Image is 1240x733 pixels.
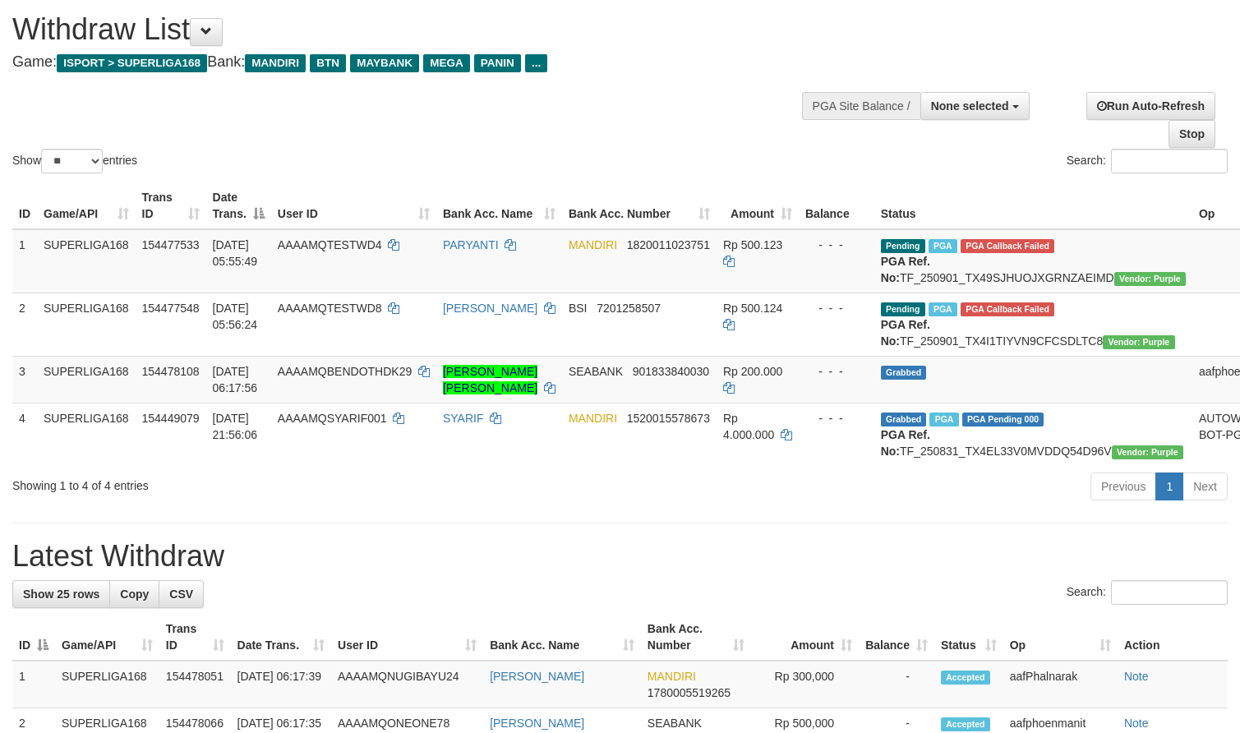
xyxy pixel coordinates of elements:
[12,293,37,356] td: 2
[443,302,537,315] a: [PERSON_NAME]
[1111,149,1228,173] input: Search:
[12,182,37,229] th: ID
[929,239,957,253] span: Marked by aafmaleo
[881,318,930,348] b: PGA Ref. No:
[443,238,499,251] a: PARYANTI
[310,54,346,72] span: BTN
[881,239,925,253] span: Pending
[751,614,859,661] th: Amount: activate to sort column ascending
[961,302,1054,316] span: PGA Error
[881,255,930,284] b: PGA Ref. No:
[423,54,470,72] span: MEGA
[802,92,920,120] div: PGA Site Balance /
[633,365,709,378] span: Copy 901833840030 to clipboard
[12,54,810,71] h4: Game: Bank:
[37,403,136,466] td: SUPERLIGA168
[934,614,1003,661] th: Status: activate to sort column ascending
[648,717,702,730] span: SEABANK
[12,13,810,46] h1: Withdraw List
[799,182,874,229] th: Balance
[120,588,149,601] span: Copy
[805,410,868,426] div: - - -
[569,302,588,315] span: BSI
[1067,149,1228,173] label: Search:
[1003,614,1118,661] th: Op: activate to sort column ascending
[881,428,930,458] b: PGA Ref. No:
[569,238,617,251] span: MANDIRI
[962,413,1044,426] span: PGA Pending
[37,356,136,403] td: SUPERLIGA168
[55,661,159,708] td: SUPERLIGA168
[751,661,859,708] td: Rp 300,000
[1003,661,1118,708] td: aafPhalnarak
[1111,580,1228,605] input: Search:
[206,182,271,229] th: Date Trans.: activate to sort column descending
[648,670,696,683] span: MANDIRI
[12,471,505,494] div: Showing 1 to 4 of 4 entries
[597,302,661,315] span: Copy 7201258507 to clipboard
[1086,92,1215,120] a: Run Auto-Refresh
[1169,120,1215,148] a: Stop
[278,365,412,378] span: AAAAMQBENDOTHDK29
[881,302,925,316] span: Pending
[443,412,484,425] a: SYARIF
[525,54,547,72] span: ...
[881,366,927,380] span: Grabbed
[627,238,710,251] span: Copy 1820011023751 to clipboard
[874,182,1192,229] th: Status
[142,365,200,378] span: 154478108
[1155,473,1183,500] a: 1
[169,588,193,601] span: CSV
[1124,670,1149,683] a: Note
[1090,473,1156,500] a: Previous
[12,614,55,661] th: ID: activate to sort column descending
[350,54,419,72] span: MAYBANK
[12,229,37,293] td: 1
[1103,335,1174,349] span: Vendor URL: https://trx4.1velocity.biz
[1112,445,1183,459] span: Vendor URL: https://trx4.1velocity.biz
[881,413,927,426] span: Grabbed
[271,182,436,229] th: User ID: activate to sort column ascending
[490,717,584,730] a: [PERSON_NAME]
[142,412,200,425] span: 154449079
[874,293,1192,356] td: TF_250901_TX4I1TIYVN9CFCSDLTC8
[231,614,331,661] th: Date Trans.: activate to sort column ascending
[159,614,231,661] th: Trans ID: activate to sort column ascending
[805,300,868,316] div: - - -
[929,413,958,426] span: Marked by aafchoeunmanni
[12,580,110,608] a: Show 25 rows
[941,671,990,685] span: Accepted
[931,99,1009,113] span: None selected
[136,182,206,229] th: Trans ID: activate to sort column ascending
[37,182,136,229] th: Game/API: activate to sort column ascending
[569,365,623,378] span: SEABANK
[55,614,159,661] th: Game/API: activate to sort column ascending
[723,302,782,315] span: Rp 500.124
[717,182,799,229] th: Amount: activate to sort column ascending
[805,363,868,380] div: - - -
[627,412,710,425] span: Copy 1520015578673 to clipboard
[483,614,641,661] th: Bank Acc. Name: activate to sort column ascending
[562,182,717,229] th: Bank Acc. Number: activate to sort column ascending
[37,229,136,293] td: SUPERLIGA168
[37,293,136,356] td: SUPERLIGA168
[443,365,537,394] a: [PERSON_NAME] [PERSON_NAME]
[723,365,782,378] span: Rp 200.000
[805,237,868,253] div: - - -
[12,661,55,708] td: 1
[331,614,483,661] th: User ID: activate to sort column ascending
[278,302,382,315] span: AAAAMQTESTWD8
[213,365,258,394] span: [DATE] 06:17:56
[859,614,934,661] th: Balance: activate to sort column ascending
[159,661,231,708] td: 154478051
[12,356,37,403] td: 3
[569,412,617,425] span: MANDIRI
[159,580,204,608] a: CSV
[142,238,200,251] span: 154477533
[474,54,521,72] span: PANIN
[1118,614,1228,661] th: Action
[57,54,207,72] span: ISPORT > SUPERLIGA168
[941,717,990,731] span: Accepted
[12,540,1228,573] h1: Latest Withdraw
[641,614,751,661] th: Bank Acc. Number: activate to sort column ascending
